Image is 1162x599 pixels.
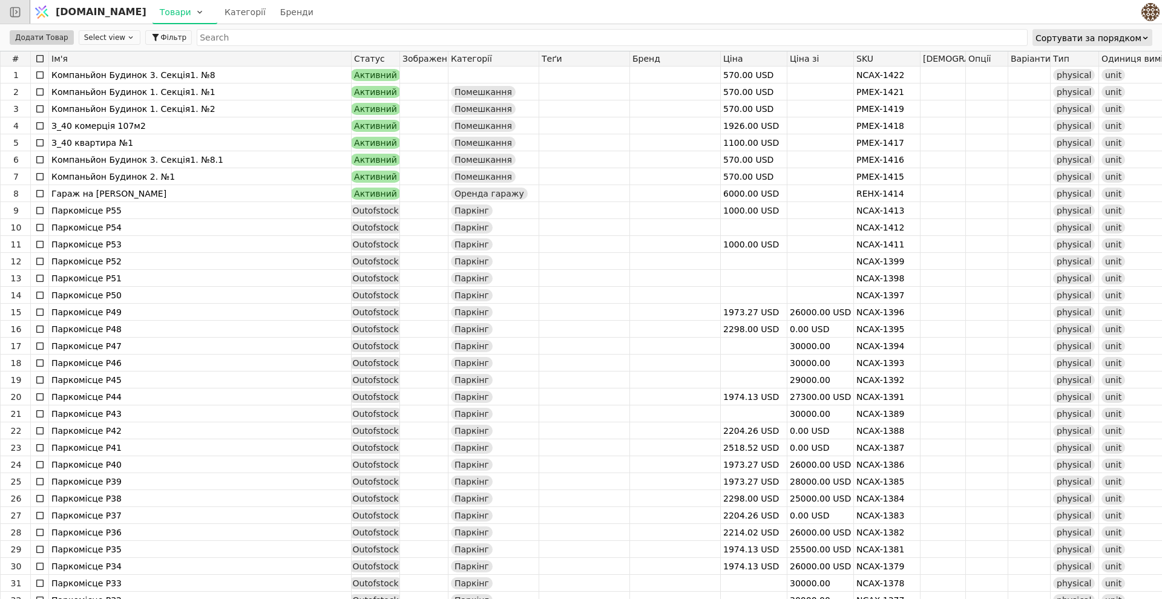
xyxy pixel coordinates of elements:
div: Паркомісце P33 [51,575,349,592]
div: Паркінг [451,476,493,488]
div: 4 [2,117,30,134]
div: 29 [2,541,30,558]
div: PMEX-1415 [856,168,920,185]
div: 2204.26 USD [721,422,787,439]
div: PMEX-1419 [856,100,920,117]
div: 0.00 USD [787,321,853,338]
div: 2298.00 USD [721,321,787,338]
div: unit [1101,323,1125,335]
div: physical [1053,306,1095,318]
div: 26000.00 USD [787,456,853,473]
div: Outofstock [349,221,402,234]
div: 1973.27 USD [721,456,787,473]
div: 19 [2,372,30,388]
div: 6 [2,151,30,168]
div: physical [1053,526,1095,538]
input: Search [197,29,1028,46]
div: unit [1101,509,1125,522]
div: unit [1101,442,1125,454]
div: Паркінг [451,560,493,572]
div: Активний [350,154,401,166]
div: Outofstock [349,509,402,522]
div: Активний [350,103,401,115]
div: physical [1053,272,1095,284]
div: physical [1053,221,1095,234]
span: Теґи [542,54,562,64]
div: Outofstock [349,306,402,318]
span: Зображення [402,54,448,64]
div: Паркінг [451,289,493,301]
div: NCAX-1396 [856,304,920,320]
div: Паркомісце P51 [51,270,349,287]
div: Паркінг [451,493,493,505]
div: 2204.26 USD [721,507,787,524]
div: physical [1053,188,1095,200]
div: Паркінг [451,255,493,267]
div: physical [1053,86,1095,98]
span: SKU [856,54,873,64]
div: NCAX-1395 [856,321,920,337]
img: Logo [33,1,51,24]
div: 25000.00 USD [787,490,853,507]
div: Помешкання [451,171,516,183]
div: Компаньйон Будинок 2. №1 [51,168,349,185]
div: Паркомісце P37 [51,507,349,524]
span: [DOMAIN_NAME] [56,5,146,19]
div: Оренда гаражу [451,188,528,200]
div: Outofstock [349,340,402,352]
div: physical [1053,493,1095,505]
div: Паркомісце P45 [51,372,349,388]
div: physical [1053,103,1095,115]
span: Ціна [723,54,743,64]
div: 2518.52 USD [721,439,787,456]
div: PMEX-1417 [856,134,920,151]
span: Тип [1053,54,1069,64]
span: Статус [354,54,385,64]
div: NCAX-1398 [856,270,920,286]
div: unit [1101,86,1125,98]
div: 0.00 USD [787,439,853,456]
div: 6000.00 USD [721,185,787,202]
div: PMEX-1416 [856,151,920,168]
span: [DEMOGRAPHIC_DATA] [923,54,965,64]
div: unit [1101,374,1125,386]
div: unit [1101,289,1125,301]
div: Паркомісце P39 [51,473,349,490]
div: 1974.13 USD [721,541,787,558]
div: Паркінг [451,374,493,386]
div: NCAX-1387 [856,439,920,456]
div: unit [1101,425,1125,437]
span: Варіанти [1011,54,1050,64]
div: unit [1101,476,1125,488]
div: Паркомісце P54 [51,219,349,236]
div: physical [1053,137,1095,149]
div: Outofstock [349,543,402,555]
div: 570.00 USD [721,151,787,168]
div: 28000.00 USD [787,473,853,490]
div: Паркомісце P49 [51,304,349,321]
div: Сортувати за порядком [1036,30,1141,47]
div: physical [1053,459,1095,471]
div: physical [1053,154,1095,166]
div: Outofstock [349,560,402,572]
div: physical [1053,357,1095,369]
div: Помешкання [451,120,516,132]
div: 1100.00 USD [721,134,787,151]
div: 26000.00 USD [787,558,853,575]
div: physical [1053,120,1095,132]
div: NCAX-1385 [856,473,920,489]
div: Паркінг [451,442,493,454]
div: physical [1053,255,1095,267]
button: Фільтр [145,30,192,45]
div: 18 [2,355,30,372]
div: PMEX-1421 [856,83,920,100]
div: Паркінг [451,459,493,471]
div: physical [1053,340,1095,352]
div: Компаньйон Будинок 3. Секція1. №8.1 [51,151,349,168]
div: 570.00 USD [721,67,787,83]
div: unit [1101,221,1125,234]
div: Паркомісце P48 [51,321,349,338]
span: Опції [968,54,991,64]
div: unit [1101,103,1125,115]
div: NCAX-1422 [856,67,920,83]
